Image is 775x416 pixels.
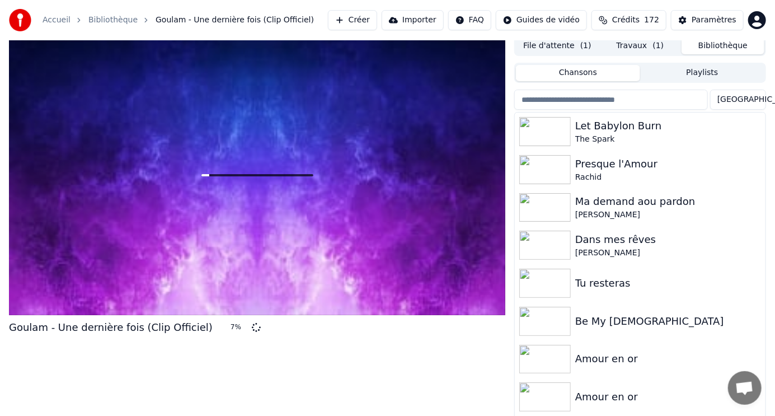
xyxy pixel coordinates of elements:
div: Ouvrir le chat [728,371,762,405]
button: Importer [382,10,444,30]
div: [PERSON_NAME] [575,247,761,259]
span: Crédits [612,15,640,26]
div: Goulam - Une dernière fois (Clip Officiel) [9,320,213,335]
div: Paramètres [692,15,736,26]
div: Amour en or [575,389,761,405]
span: 172 [644,15,659,26]
button: File d'attente [516,38,599,54]
button: Bibliothèque [682,38,764,54]
div: Amour en or [575,351,761,367]
button: Guides de vidéo [496,10,587,30]
div: Let Babylon Burn [575,118,761,134]
div: 7 % [231,323,247,332]
a: Accueil [43,15,71,26]
span: ( 1 ) [653,40,664,52]
span: Goulam - Une dernière fois (Clip Officiel) [156,15,314,26]
div: Presque l'Amour [575,156,761,172]
button: Travaux [599,38,682,54]
button: Créer [328,10,377,30]
button: Chansons [516,65,640,81]
button: Paramètres [671,10,744,30]
div: Ma demand aou pardon [575,194,761,209]
div: The Spark [575,134,761,145]
img: youka [9,9,31,31]
div: Be My [DEMOGRAPHIC_DATA] [575,314,761,329]
button: Playlists [640,65,764,81]
div: Tu resteras [575,275,761,291]
nav: breadcrumb [43,15,314,26]
div: Dans mes rêves [575,232,761,247]
div: Rachid [575,172,761,183]
span: ( 1 ) [580,40,591,52]
button: Crédits172 [591,10,666,30]
div: [PERSON_NAME] [575,209,761,221]
a: Bibliothèque [88,15,138,26]
button: FAQ [448,10,491,30]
